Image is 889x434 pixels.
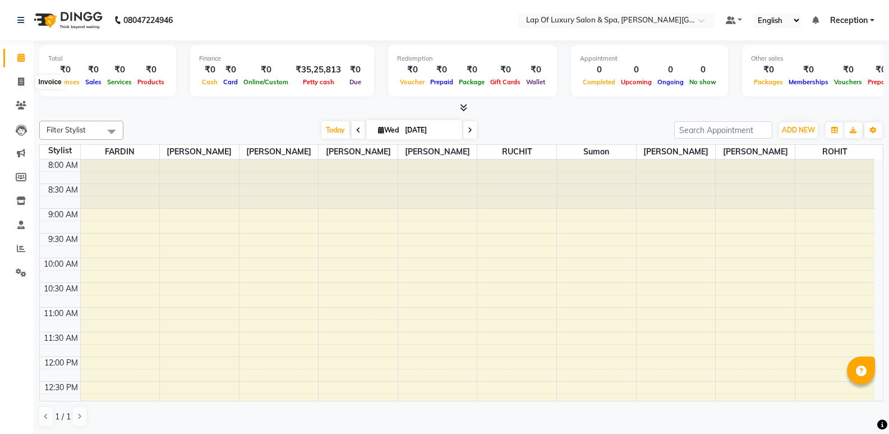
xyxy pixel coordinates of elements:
[557,145,636,159] span: Sumon
[779,122,818,138] button: ADD NEW
[42,258,80,270] div: 10:00 AM
[402,122,458,139] input: 2025-09-03
[618,63,655,76] div: 0
[199,78,220,86] span: Cash
[47,125,86,134] span: Filter Stylist
[241,63,291,76] div: ₹0
[782,126,815,134] span: ADD NEW
[42,357,80,369] div: 12:00 PM
[456,78,487,86] span: Package
[55,411,71,423] span: 1 / 1
[831,78,865,86] span: Vouchers
[291,63,346,76] div: ₹35,25,813
[397,78,427,86] span: Voucher
[687,63,719,76] div: 0
[160,145,239,159] span: [PERSON_NAME]
[477,145,556,159] span: RUCHIT
[48,54,167,63] div: Total
[42,382,80,394] div: 12:30 PM
[42,332,80,344] div: 11:30 AM
[375,126,402,134] span: Wed
[241,78,291,86] span: Online/Custom
[674,121,772,139] input: Search Appointment
[487,78,523,86] span: Gift Cards
[199,63,220,76] div: ₹0
[786,63,831,76] div: ₹0
[46,159,80,171] div: 8:00 AM
[523,78,548,86] span: Wallet
[830,15,868,26] span: Reception
[347,78,364,86] span: Due
[427,63,456,76] div: ₹0
[487,63,523,76] div: ₹0
[40,145,80,157] div: Stylist
[42,308,80,319] div: 11:00 AM
[321,121,349,139] span: Today
[220,63,241,76] div: ₹0
[397,63,427,76] div: ₹0
[104,78,135,86] span: Services
[220,78,241,86] span: Card
[751,78,786,86] span: Packages
[398,145,477,159] span: [PERSON_NAME]
[81,145,160,159] span: FARDIN
[35,75,64,89] div: Invoice
[637,145,716,159] span: [PERSON_NAME]
[82,78,104,86] span: Sales
[123,4,173,36] b: 08047224946
[135,78,167,86] span: Products
[46,209,80,221] div: 9:00 AM
[397,54,548,63] div: Redemption
[580,63,618,76] div: 0
[687,78,719,86] span: No show
[199,54,365,63] div: Finance
[29,4,105,36] img: logo
[786,78,831,86] span: Memberships
[831,63,865,76] div: ₹0
[842,389,878,423] iframe: chat widget
[655,78,687,86] span: Ongoing
[716,145,795,159] span: [PERSON_NAME]
[618,78,655,86] span: Upcoming
[82,63,104,76] div: ₹0
[48,63,82,76] div: ₹0
[42,283,80,295] div: 10:30 AM
[655,63,687,76] div: 0
[580,78,618,86] span: Completed
[580,54,719,63] div: Appointment
[239,145,319,159] span: [PERSON_NAME]
[751,63,786,76] div: ₹0
[46,234,80,245] div: 9:30 AM
[300,78,337,86] span: Petty cash
[346,63,365,76] div: ₹0
[135,63,167,76] div: ₹0
[523,63,548,76] div: ₹0
[46,184,80,196] div: 8:30 AM
[104,63,135,76] div: ₹0
[795,145,874,159] span: ROHIT
[427,78,456,86] span: Prepaid
[456,63,487,76] div: ₹0
[319,145,398,159] span: [PERSON_NAME]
